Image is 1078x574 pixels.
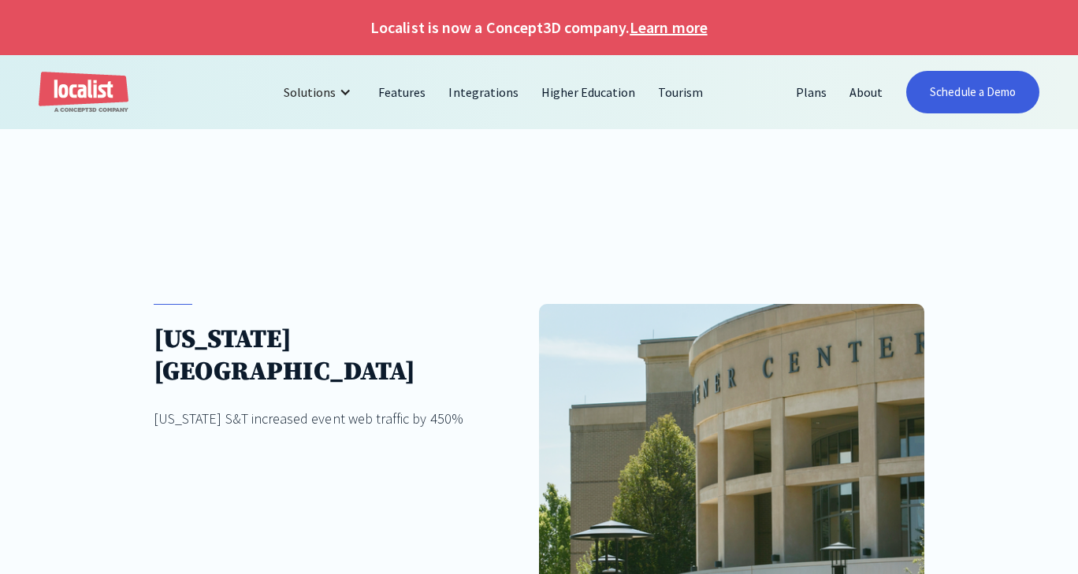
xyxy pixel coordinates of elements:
a: Plans [785,73,838,111]
a: Higher Education [530,73,648,111]
a: Tourism [647,73,715,111]
a: Features [367,73,437,111]
a: Learn more [630,16,707,39]
a: About [838,73,894,111]
a: Integrations [437,73,530,111]
a: Schedule a Demo [906,71,1039,113]
h1: [US_STATE][GEOGRAPHIC_DATA] [154,324,500,388]
div: Solutions [284,83,336,102]
a: home [39,72,128,113]
div: Solutions [272,73,367,111]
div: [US_STATE] S&T increased event web traffic by 450% [154,408,500,429]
